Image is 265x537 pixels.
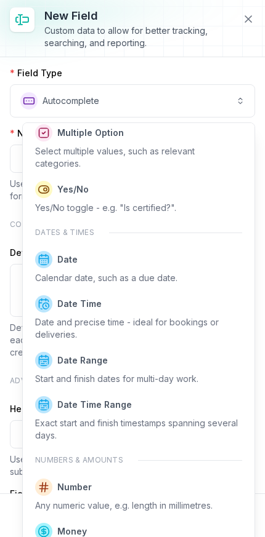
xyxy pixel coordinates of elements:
div: Any numeric value, e.g. length in millimetres. [35,499,213,512]
span: Date Time Range [57,399,132,411]
span: Yes/No [57,183,89,196]
button: Autocomplete [10,84,255,117]
div: Start and finish dates for multi-day work. [35,373,198,385]
div: Dates & times [25,220,252,245]
span: Date Range [57,354,108,367]
div: Numbers & amounts [25,448,252,472]
div: Select multiple values, such as relevant categories. [35,145,242,170]
span: Number [57,481,92,493]
span: Date [57,253,78,266]
div: Exact start and finish timestamps spanning several days. [35,417,242,442]
span: Date Time [57,298,102,310]
div: Calendar date, such as a due date. [35,272,177,284]
div: Yes/No toggle - e.g. "Is certified?". [35,202,176,214]
div: Date and precise time - ideal for bookings or deliveries. [35,316,242,341]
span: Multiple Option [57,127,124,139]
